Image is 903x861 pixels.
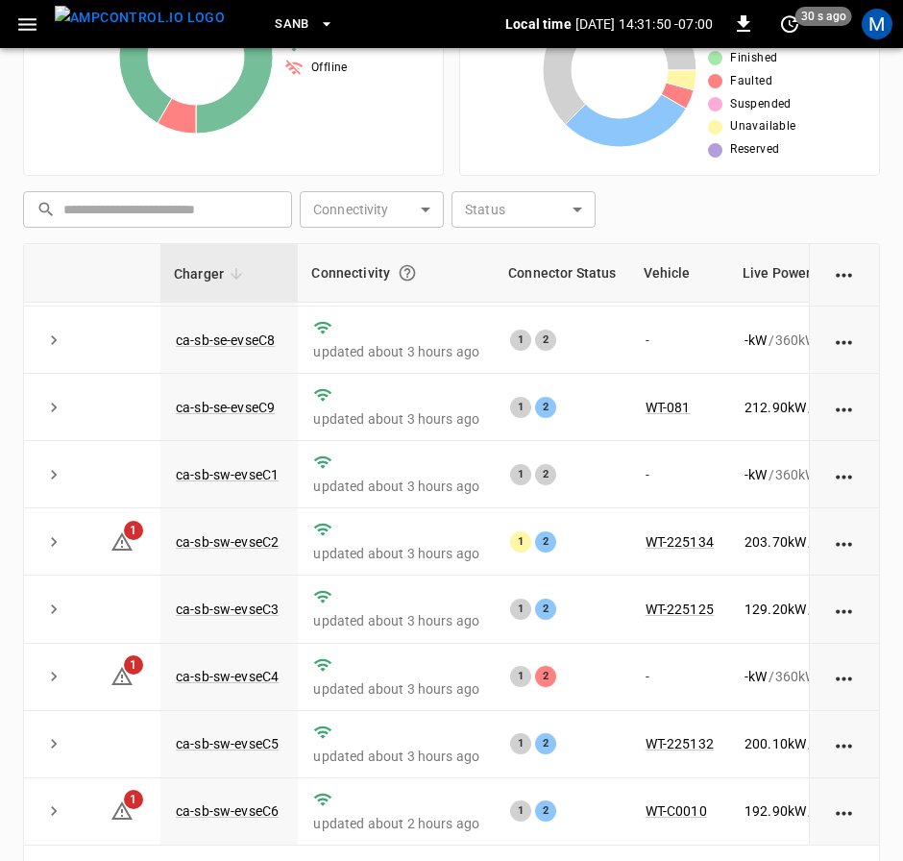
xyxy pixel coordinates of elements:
p: updated about 3 hours ago [313,477,479,496]
div: 1 [510,733,531,754]
p: 203.70 kW [744,532,806,552]
p: updated about 3 hours ago [313,679,479,699]
a: WT-C0010 [646,803,707,819]
a: WT-225125 [646,602,714,617]
button: SanB [267,6,342,43]
button: expand row [39,662,68,691]
p: updated about 3 hours ago [313,747,479,766]
span: 30 s ago [795,7,852,26]
span: Charger [174,262,249,285]
p: - kW [744,331,767,350]
div: / 360 kW [744,600,856,619]
a: ca-sb-sw-evseC3 [176,602,279,617]
button: expand row [39,729,68,758]
p: updated about 3 hours ago [313,544,479,563]
span: Suspended [730,95,792,114]
p: [DATE] 14:31:50 -07:00 [575,14,713,34]
div: Connectivity [311,256,481,290]
td: - [630,644,729,711]
a: ca-sb-se-evseC9 [176,400,275,415]
a: WT-225134 [646,534,714,550]
img: ampcontrol.io logo [55,6,225,30]
div: action cell options [833,465,857,484]
div: / 360 kW [744,667,856,686]
div: 1 [510,464,531,485]
th: Connector Status [495,244,629,303]
th: Live Power [729,244,871,303]
span: SanB [275,13,309,36]
td: - [630,441,729,508]
div: 2 [535,800,556,822]
span: Offline [311,59,348,78]
div: action cell options [833,398,857,417]
div: action cell options [833,532,857,552]
div: / 360 kW [744,331,856,350]
button: expand row [39,528,68,556]
span: 1 [124,655,143,675]
div: action cell options [833,331,857,350]
button: expand row [39,460,68,489]
div: action cell options [833,667,857,686]
p: 212.90 kW [744,398,806,417]
div: action cell options [833,263,857,283]
div: 2 [535,733,556,754]
p: 192.90 kW [744,801,806,821]
div: action cell options [833,801,857,821]
div: action cell options [833,600,857,619]
p: 129.20 kW [744,600,806,619]
a: ca-sb-se-evseC8 [176,332,275,348]
a: WT-081 [646,400,691,415]
div: / 360 kW [744,465,856,484]
div: 1 [510,599,531,620]
div: 2 [535,666,556,687]
a: 1 [110,668,134,683]
a: 1 [110,802,134,818]
button: Connection between the charger and our software. [390,256,425,290]
a: 1 [110,533,134,549]
p: Local time [505,14,572,34]
span: Unavailable [730,117,795,136]
p: updated about 3 hours ago [313,342,479,361]
p: updated about 2 hours ago [313,814,479,833]
div: action cell options [833,734,857,753]
th: Vehicle [630,244,729,303]
div: 1 [510,330,531,351]
div: / 360 kW [744,532,856,552]
p: - kW [744,465,767,484]
div: 1 [510,800,531,822]
span: Finished [730,49,777,68]
div: 2 [535,330,556,351]
span: 1 [124,521,143,540]
a: ca-sb-sw-evseC1 [176,467,279,482]
p: - kW [744,667,767,686]
a: ca-sb-sw-evseC2 [176,534,279,550]
div: / 360 kW [744,398,856,417]
div: 1 [510,531,531,553]
a: WT-225132 [646,736,714,751]
span: Reserved [730,140,779,160]
p: updated about 3 hours ago [313,611,479,630]
button: expand row [39,393,68,422]
div: / 360 kW [744,801,856,821]
a: ca-sb-sw-evseC4 [176,669,279,684]
p: 200.10 kW [744,734,806,753]
span: Faulted [730,72,772,91]
div: 2 [535,599,556,620]
button: expand row [39,595,68,624]
a: ca-sb-sw-evseC5 [176,736,279,751]
p: updated about 3 hours ago [313,409,479,429]
button: expand row [39,326,68,355]
div: 1 [510,397,531,418]
div: profile-icon [862,9,892,39]
a: ca-sb-sw-evseC6 [176,803,279,819]
div: 2 [535,464,556,485]
div: 2 [535,397,556,418]
button: set refresh interval [774,9,805,39]
div: 2 [535,531,556,553]
div: / 360 kW [744,734,856,753]
span: 1 [124,790,143,809]
td: - [630,307,729,374]
div: 1 [510,666,531,687]
button: expand row [39,797,68,825]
